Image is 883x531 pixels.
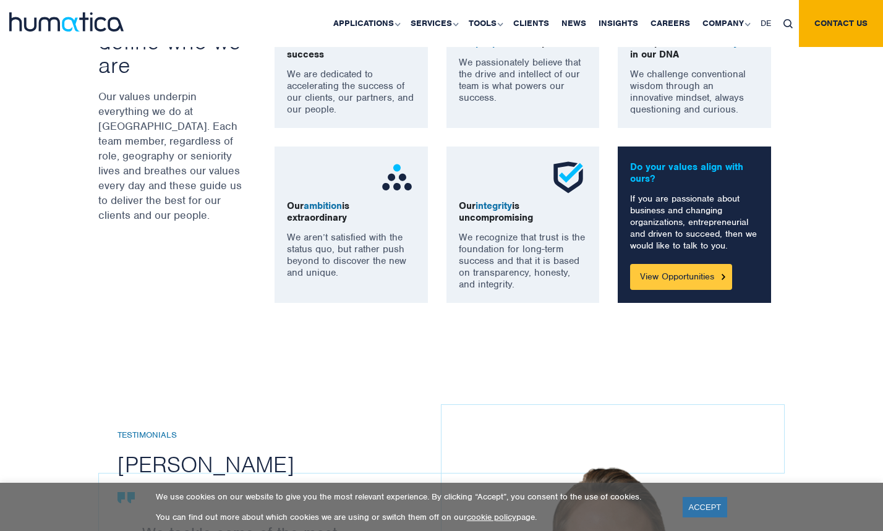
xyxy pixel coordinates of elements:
[287,200,416,224] p: Our is extraordinary
[630,69,759,116] p: We challenge conventional wisdom through an innovative mindset, always questioning and curious.
[156,491,667,502] p: We use cookies on our website to give you the most relevant experience. By clicking “Accept”, you...
[287,69,416,116] p: We are dedicated to accelerating the success of our clients, our partners, and our people.
[117,430,459,441] h6: Testimonials
[630,193,759,252] p: If you are passionate about business and changing organizations, entrepreneurial and driven to su...
[783,19,793,28] img: search_icon
[459,200,587,224] p: Our is uncompromising
[761,18,771,28] span: DE
[459,57,587,104] p: We passionately believe that the drive and intellect of our team is what powers our success.
[467,512,516,522] a: cookie policy
[630,264,732,290] a: View Opportunities
[630,37,759,61] p: Entrepreneurial is in our DNA
[156,512,667,522] p: You can find out more about which cookies we are using or switch them off on our page.
[378,159,416,196] img: ico
[459,232,587,291] p: We recognize that trust is the foundation for long-term success and that it is based on transpare...
[98,6,244,77] h3: The that define who we are
[476,200,512,212] span: integrity
[550,159,587,196] img: ico
[9,12,124,32] img: logo
[287,37,416,61] p: Your is our success
[304,200,342,212] span: ambition
[630,161,759,185] p: Do your values align with ours?
[683,497,728,517] a: ACCEPT
[722,274,725,279] img: Button
[287,232,416,279] p: We aren’t satisfied with the status quo, but rather push beyond to discover the new and unique.
[98,89,244,223] p: Our values underpin everything we do at [GEOGRAPHIC_DATA]. Each team member, regardless of role, ...
[117,450,459,478] h2: [PERSON_NAME]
